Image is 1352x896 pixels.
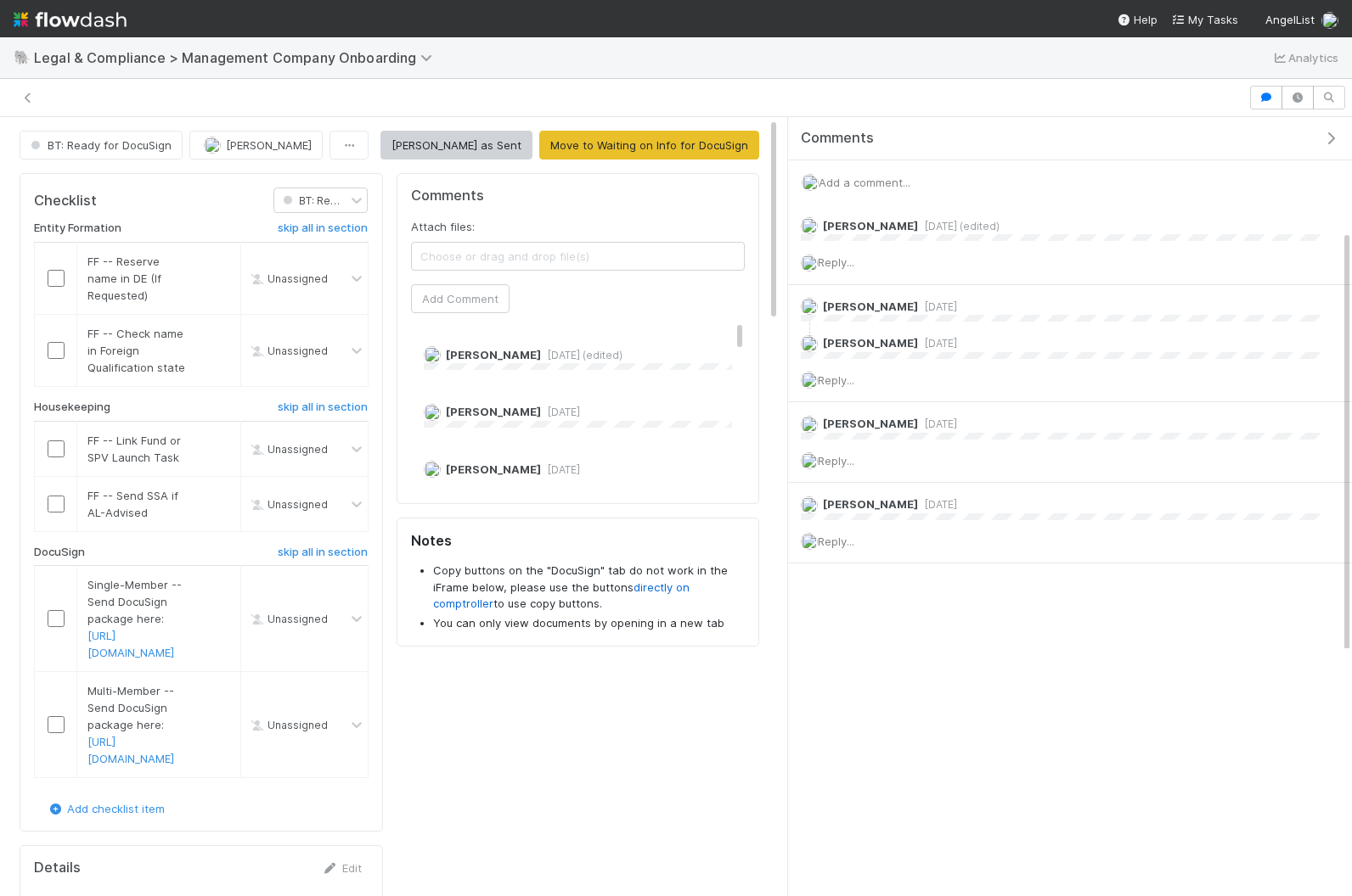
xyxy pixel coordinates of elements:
span: [DATE] [541,463,580,476]
span: [PERSON_NAME] [226,138,312,152]
span: [PERSON_NAME] [446,348,541,361]
a: My Tasks [1171,11,1238,28]
h6: skip all in section [278,400,368,414]
span: [DATE] [918,498,957,511]
span: BT: Ready for DocuSign [27,138,172,152]
img: avatar_eed832e9-978b-43e4-b51e-96e46fa5184b.png [801,452,818,469]
span: Unassigned [247,497,328,510]
span: Unassigned [247,613,328,625]
span: [PERSON_NAME] [446,462,541,476]
a: skip all in section [278,546,368,566]
span: Legal & Compliance > Management Company Onboarding [34,49,441,66]
img: avatar_eed832e9-978b-43e4-b51e-96e46fa5184b.png [801,298,818,315]
span: Reply... [818,255,854,269]
span: BT: Ready for DocuSign [279,194,417,207]
span: [PERSON_NAME] [823,336,918,350]
h5: Details [34,860,81,876]
a: Analytics [1271,48,1338,68]
a: [URL][DOMAIN_NAME] [87,629,174,659]
img: avatar_c545aa83-7101-4841-8775-afeaaa9cc762.png [801,416,818,433]
span: Choose or drag and drop file(s) [412,243,745,270]
span: [PERSON_NAME] [446,405,541,418]
button: BT: Ready for DocuSign [20,131,183,160]
a: skip all in section [278,221,368,242]
h6: Entity Formation [34,221,121,235]
span: [PERSON_NAME] [823,300,918,313]
label: Attach files: [411,218,475,235]
span: FF -- Check name in Foreign Qualification state [87,327,185,374]
span: Unassigned [247,442,328,455]
h6: DocuSign [34,546,85,559]
span: Unassigned [247,719,328,731]
span: 🐘 [14,50,31,64]
span: [PERSON_NAME] [823,417,918,430]
img: avatar_892eb56c-5b5a-46db-bf0b-2a9023d0e8f8.png [204,137,221,154]
span: Comments [801,130,874,147]
button: Add Comment [411,284,510,313]
span: [DATE] [918,337,957,350]
span: Unassigned [247,272,328,285]
span: FF -- Reserve name in DE (If Requested) [87,255,161,302]
span: Reply... [818,373,854,387]
span: [DATE] [918,417,957,430]
img: avatar_eed832e9-978b-43e4-b51e-96e46fa5184b.png [424,461,441,478]
h6: skip all in section [278,546,368,559]
span: [DATE] (edited) [541,349,622,361]
img: avatar_c545aa83-7101-4841-8775-afeaaa9cc762.png [424,346,441,363]
img: avatar_eed832e9-978b-43e4-b51e-96e46fa5184b.png [801,372,818,389]
span: [DATE] [541,406,580,418]
span: FF -- Send SSA if AL-Advised [87,489,178,519]
a: Add checklist item [47,802,165,815]
span: [PERSON_NAME] [823,497,918,511]
h5: Checklist [34,193,97,210]
span: Single-Member -- Send DocuSign package here: [87,578,182,659]
span: My Tasks [1171,13,1238,26]
img: avatar_eed832e9-978b-43e4-b51e-96e46fa5184b.png [1321,12,1338,29]
button: Move to Waiting on Info for DocuSign [539,131,759,160]
img: avatar_eed832e9-978b-43e4-b51e-96e46fa5184b.png [801,255,818,272]
a: skip all in section [278,400,368,421]
span: [DATE] [918,300,957,313]
span: [DATE] (edited) [918,220,1000,232]
img: logo-inverted-e16ddd16eac7371096b0.svg [14,5,127,34]
img: avatar_c545aa83-7101-4841-8775-afeaaa9cc762.png [801,496,818,513]
li: Copy buttons on the "DocuSign" tab do not work in the iFrame below, please use the buttons to use... [433,563,746,613]
span: Unassigned [247,344,328,357]
div: Help [1117,11,1158,28]
h3: Notes [411,532,746,549]
span: Add a comment... [819,176,910,189]
img: avatar_eed832e9-978b-43e4-b51e-96e46fa5184b.png [801,533,818,550]
h6: skip all in section [278,221,368,235]
a: Edit [322,861,362,875]
h6: Housekeeping [34,400,110,414]
img: avatar_892eb56c-5b5a-46db-bf0b-2a9023d0e8f8.png [424,404,441,421]
button: [PERSON_NAME] [189,131,323,160]
li: You can only view documents by opening in a new tab [433,615,746,632]
h5: Comments [411,188,746,204]
span: Reply... [818,535,854,548]
span: FF -- Link Fund or SPV Launch Task [87,434,181,464]
span: [PERSON_NAME] [823,219,918,232]
button: [PERSON_NAME] as Sent [380,131,532,160]
img: avatar_892eb56c-5b5a-46db-bf0b-2a9023d0e8f8.png [801,335,818,352]
span: AngelList [1265,13,1315,26]
img: avatar_eed832e9-978b-43e4-b51e-96e46fa5184b.png [802,174,819,191]
span: Multi-Member -- Send DocuSign package here: [87,684,174,765]
img: avatar_c545aa83-7101-4841-8775-afeaaa9cc762.png [801,217,818,234]
a: [URL][DOMAIN_NAME] [87,735,174,765]
span: Reply... [818,454,854,468]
